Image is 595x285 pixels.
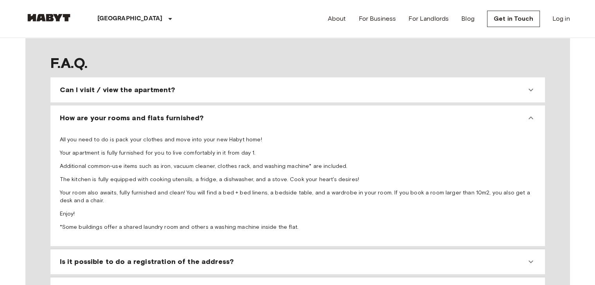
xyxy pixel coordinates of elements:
[60,223,536,231] p: *Some buildings offer a shared laundry room and others a washing machine inside the flat.
[60,162,536,170] p: Additional common-use items such as iron, vacuum cleaner, clothes rack, and washing machine* are ...
[54,109,542,127] div: How are your rooms and flats furnished?
[60,189,536,205] p: Your room also awaits, fully furnished and clean! You will find a bed + bed linens, a bedside tab...
[60,136,536,144] p: All you need to do is pack your clothes and move into your new Habyt home!
[408,14,449,23] a: For Landlords
[461,14,475,23] a: Blog
[54,80,542,99] div: Can I visit / view the apartment?
[358,14,396,23] a: For Business
[97,14,163,23] p: [GEOGRAPHIC_DATA]
[552,14,570,23] a: Log in
[487,11,540,27] a: Get in Touch
[60,257,234,266] span: Is it possible to do a registration of the address?
[60,85,175,94] span: Can I visit / view the apartment?
[328,14,346,23] a: About
[60,176,536,183] p: The kitchen is fully equipped with cooking utensils, a fridge, a dishwasher, and a stove. Cook yo...
[60,113,204,123] span: How are your rooms and flats furnished?
[50,55,545,71] span: F.A.Q.
[25,14,72,21] img: Habyt
[60,210,536,218] p: Enjoy!
[60,149,536,157] p: Your apartment is fully furnished for you to live comfortably in it from day 1.
[54,252,542,271] div: Is it possible to do a registration of the address?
